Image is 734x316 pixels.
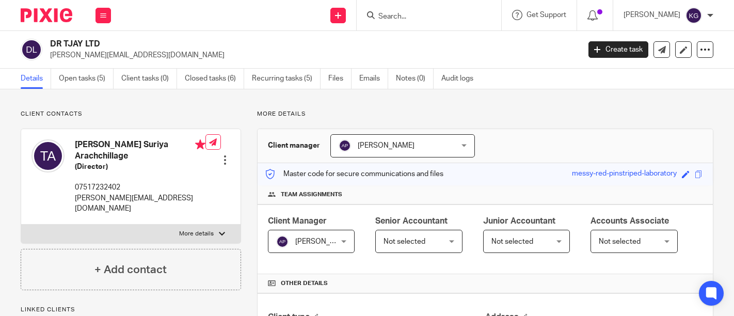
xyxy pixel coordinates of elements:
[252,69,321,89] a: Recurring tasks (5)
[75,139,205,162] h4: [PERSON_NAME] Suriya Arachchillage
[339,139,351,152] img: svg%3E
[591,217,669,225] span: Accounts Associate
[21,39,42,60] img: svg%3E
[75,162,205,172] h5: (Director)
[377,12,470,22] input: Search
[21,110,241,118] p: Client contacts
[185,69,244,89] a: Closed tasks (6)
[396,69,434,89] a: Notes (0)
[59,69,114,89] a: Open tasks (5)
[441,69,481,89] a: Audit logs
[50,39,468,50] h2: DR TJAY LTD
[75,193,205,214] p: [PERSON_NAME][EMAIL_ADDRESS][DOMAIN_NAME]
[375,217,448,225] span: Senior Accountant
[281,191,342,199] span: Team assignments
[21,69,51,89] a: Details
[50,50,573,60] p: [PERSON_NAME][EMAIL_ADDRESS][DOMAIN_NAME]
[491,238,533,245] span: Not selected
[265,169,443,179] p: Master code for secure communications and files
[75,182,205,193] p: 07517232402
[257,110,713,118] p: More details
[588,41,648,58] a: Create task
[295,238,352,245] span: [PERSON_NAME]
[121,69,177,89] a: Client tasks (0)
[281,279,328,288] span: Other details
[483,217,555,225] span: Junior Accountant
[179,230,214,238] p: More details
[328,69,352,89] a: Files
[358,142,414,149] span: [PERSON_NAME]
[599,238,641,245] span: Not selected
[195,139,205,150] i: Primary
[94,262,167,278] h4: + Add contact
[21,306,241,314] p: Linked clients
[276,235,289,248] img: svg%3E
[526,11,566,19] span: Get Support
[359,69,388,89] a: Emails
[384,238,425,245] span: Not selected
[268,217,327,225] span: Client Manager
[685,7,702,24] img: svg%3E
[624,10,680,20] p: [PERSON_NAME]
[268,140,320,151] h3: Client manager
[572,168,677,180] div: messy-red-pinstriped-laboratory
[31,139,65,172] img: svg%3E
[21,8,72,22] img: Pixie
